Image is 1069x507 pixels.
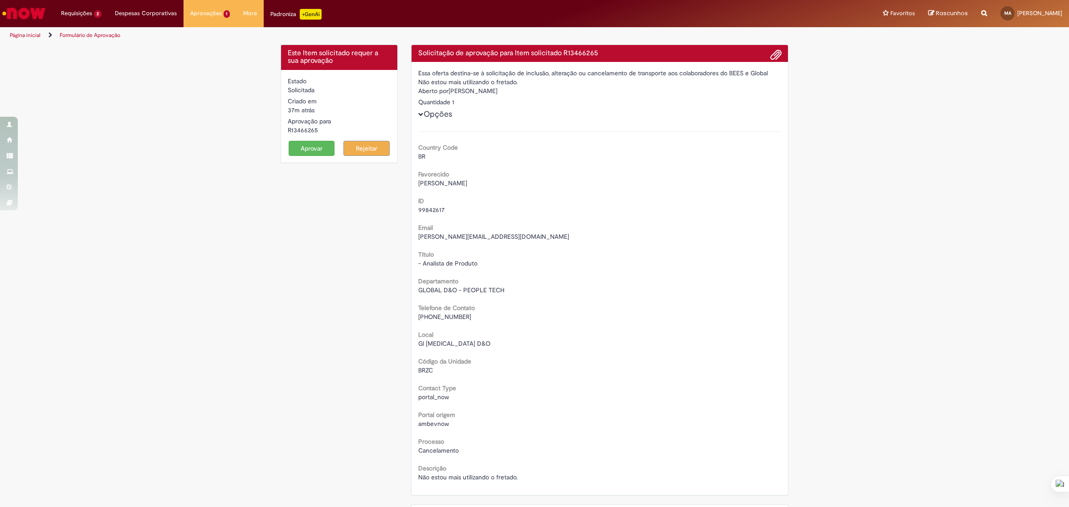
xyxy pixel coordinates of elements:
[418,259,477,267] span: - Analista de Produto
[418,437,444,446] b: Processo
[343,141,390,156] button: Rejeitar
[418,179,467,187] span: [PERSON_NAME]
[288,106,314,114] time: 01/09/2025 08:33:06
[418,78,782,86] div: Não estou mais utilizando o fretado.
[288,77,306,86] label: Estado
[288,86,391,94] div: Solicitada
[94,10,102,18] span: 2
[224,10,230,18] span: 1
[928,9,968,18] a: Rascunhos
[418,152,425,160] span: BR
[418,143,458,151] b: Country Code
[190,9,222,18] span: Aprovações
[115,9,177,18] span: Despesas Corporativas
[418,411,455,419] b: Portal origem
[936,9,968,17] span: Rascunhos
[243,9,257,18] span: More
[288,97,317,106] label: Criado em
[60,32,120,39] a: Formulário de Aprovação
[418,464,446,472] b: Descrição
[300,9,322,20] p: +GenAi
[418,304,475,312] b: Telefone de Contato
[418,420,449,428] span: ambevnow
[270,9,322,20] div: Padroniza
[418,86,449,95] label: Aberto por
[418,384,456,392] b: Contact Type
[1017,9,1062,17] span: [PERSON_NAME]
[418,366,433,374] span: BRZC
[418,224,433,232] b: Email
[288,117,331,126] label: Aprovação para
[418,197,424,205] b: ID
[418,206,445,214] span: 99842617
[418,250,434,258] b: Título
[418,170,449,178] b: Favorecido
[61,9,92,18] span: Requisições
[418,98,782,106] div: Quantidade 1
[418,277,458,285] b: Departamento
[418,331,433,339] b: Local
[418,69,782,78] div: Essa oferta destina-se à solicitação de inclusão, alteração ou cancelamento de transporte aos col...
[288,126,391,135] div: R13466265
[418,473,518,481] span: Não estou mais utilizando o fretado.
[418,49,782,57] h4: Solicitação de aprovação para Item solicitado R13466265
[288,106,391,114] div: 01/09/2025 08:33:06
[418,233,569,241] span: [PERSON_NAME][EMAIL_ADDRESS][DOMAIN_NAME]
[418,286,504,294] span: GLOBAL D&O - PEOPLE TECH
[418,86,782,98] div: [PERSON_NAME]
[418,393,449,401] span: portal_now
[1,4,47,22] img: ServiceNow
[10,32,41,39] a: Página inicial
[418,313,471,321] span: [PHONE_NUMBER]
[418,339,490,348] span: Gl [MEDICAL_DATA] D&O
[418,446,459,454] span: Cancelamento
[7,27,706,44] ul: Trilhas de página
[890,9,915,18] span: Favoritos
[289,141,335,156] button: Aprovar
[288,49,391,65] h4: Este Item solicitado requer a sua aprovação
[288,106,314,114] span: 37m atrás
[1004,10,1011,16] span: MA
[418,357,471,365] b: Código da Unidade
